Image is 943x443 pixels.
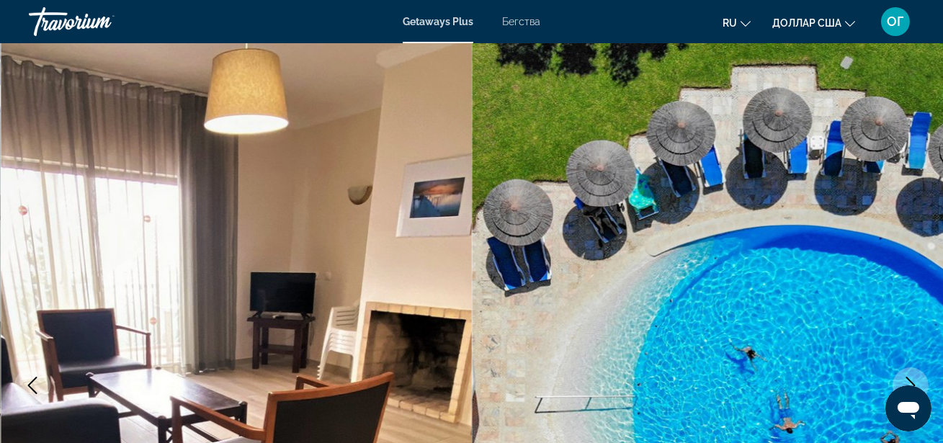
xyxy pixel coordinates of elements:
font: ОГ [887,14,904,29]
button: Меню пользователя [877,6,914,37]
font: ru [723,17,737,29]
a: Бегства [502,16,540,27]
font: доллар США [772,17,841,29]
button: Изменить язык [723,12,751,33]
button: Изменить валюту [772,12,855,33]
a: Травориум [29,3,173,40]
iframe: Кнопка запуска окна обмена сообщениями [885,385,931,431]
button: Previous image [14,367,50,403]
a: Getaways Plus [403,16,473,27]
button: Next image [893,367,929,403]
